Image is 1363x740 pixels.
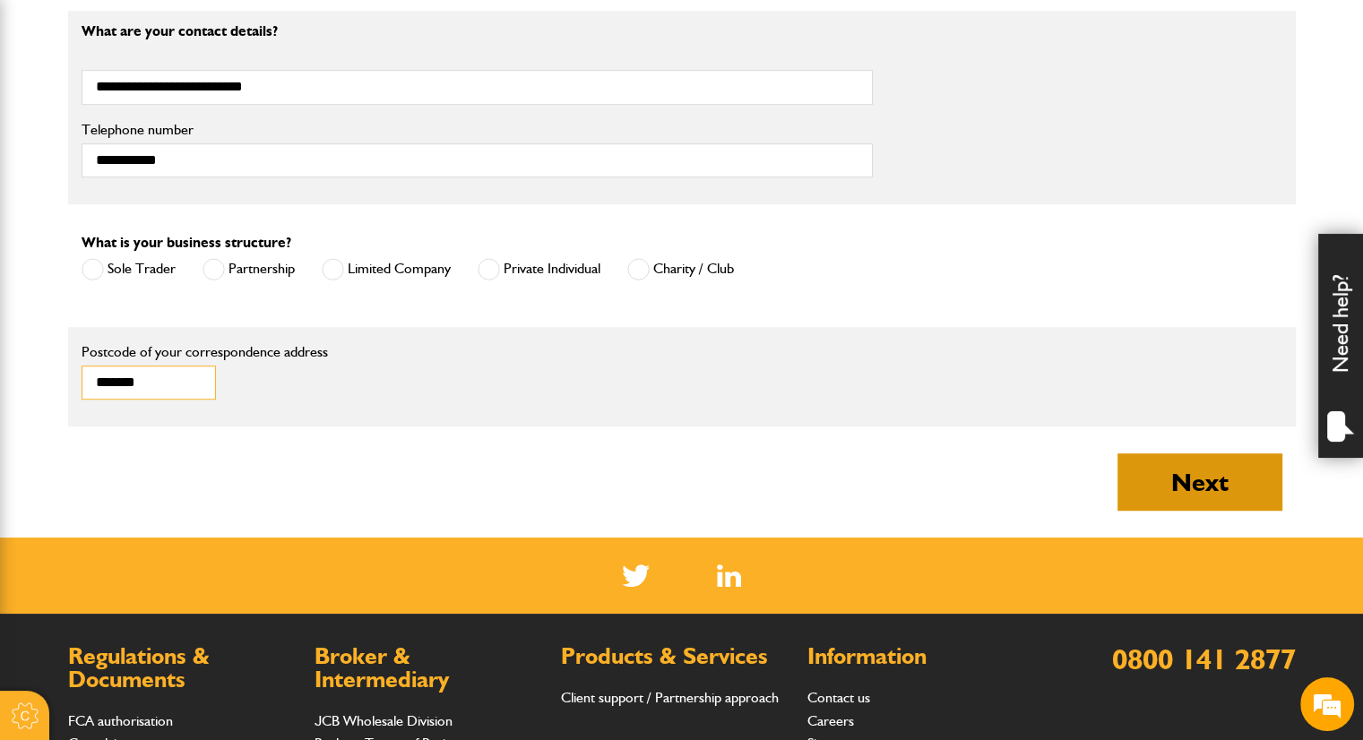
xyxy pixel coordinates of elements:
a: Client support / Partnership approach [561,689,779,706]
label: Partnership [203,258,295,280]
img: Twitter [622,564,650,587]
span: I would like to discuss an existing policy (including short term hired in plant) [23,277,318,327]
span: I do not know the serial number of the item I am trying to insure [23,395,318,445]
label: Charity / Club [627,258,734,280]
p: What are your contact details? [82,24,873,39]
span: I do not know the make/model of the item I am hiring [23,336,318,386]
h2: Products & Services [561,645,789,668]
textarea: Type your message and hit 'Enter' [9,521,341,585]
div: Need help? [1318,234,1363,458]
label: Telephone number [82,123,873,137]
label: Limited Company [322,258,451,280]
a: 0800 141 2877 [1112,641,1296,676]
h2: Broker & Intermediary [315,645,543,691]
label: Sole Trader [82,258,176,280]
div: JCB Insurance [93,100,301,124]
button: Next [1117,453,1282,511]
span: I have an error message [149,178,318,209]
span: I am looking to purchase insurance / I have a question about a quote I am doing [23,218,318,268]
div: Minimize live chat window [294,9,337,52]
a: Contact us [807,689,870,706]
img: Linked In [717,564,741,587]
label: Postcode of your correspondence address [82,345,355,359]
label: What is your business structure? [82,236,291,250]
label: Private Individual [478,258,600,280]
a: JCB Wholesale Division [315,712,453,729]
a: LinkedIn [717,564,741,587]
a: Careers [807,712,854,729]
img: d_20077148190_operators_62643000001515001 [30,99,75,125]
span: What do JCB's plant policies cover? [81,454,318,485]
h2: Information [807,645,1036,668]
a: FCA authorisation [68,712,173,729]
h2: Regulations & Documents [68,645,297,691]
